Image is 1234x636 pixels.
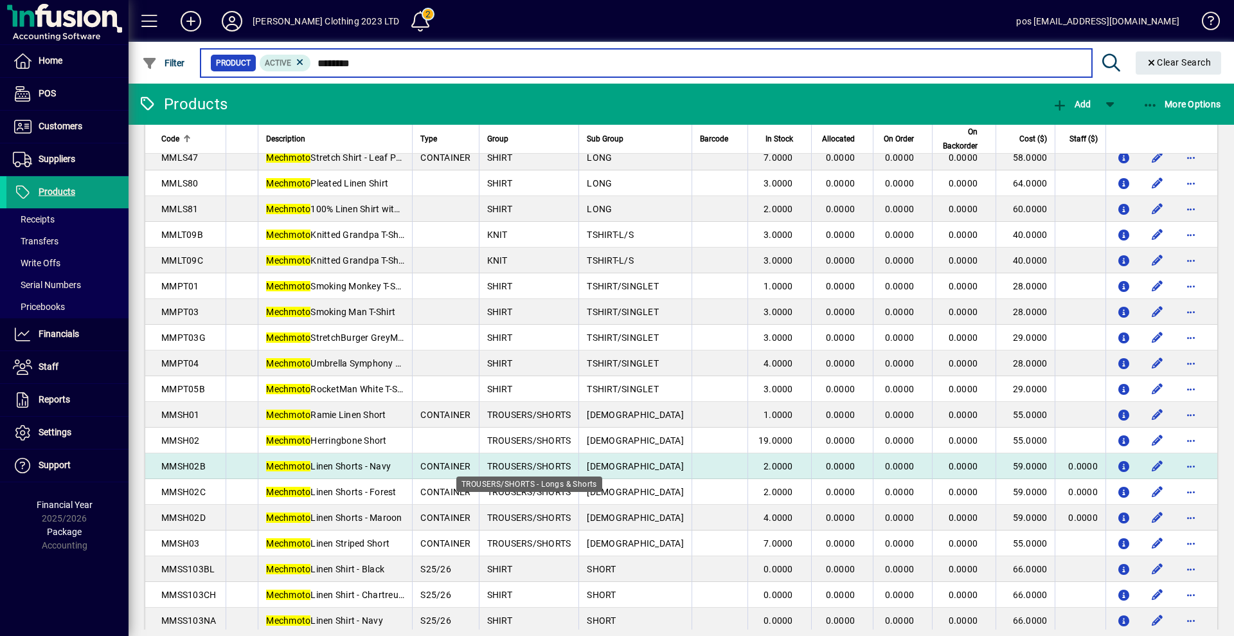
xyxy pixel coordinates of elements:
span: 2.0000 [764,461,793,471]
span: TROUSERS/SHORTS [487,461,571,471]
button: More options [1181,610,1201,631]
button: More options [1181,224,1201,245]
span: 0.0000 [826,255,855,266]
span: Suppliers [39,154,75,164]
span: More Options [1143,99,1221,109]
span: [DEMOGRAPHIC_DATA] [587,461,684,471]
button: Edit [1147,250,1168,271]
button: More Options [1140,93,1224,116]
span: 0.0000 [949,307,978,317]
button: More options [1181,430,1201,451]
span: MMLS81 [161,204,199,214]
span: Linen Shorts - Forest [266,487,396,497]
span: Home [39,55,62,66]
span: 0.0000 [826,332,855,343]
div: [PERSON_NAME] Clothing 2023 LTD [253,11,399,32]
span: MMSH02 [161,435,200,446]
td: 28.0000 [996,350,1055,376]
span: Description [266,132,305,146]
div: TROUSERS/SHORTS - Longs & Shorts [456,477,602,492]
span: TROUSERS/SHORTS [487,435,571,446]
td: 28.0000 [996,273,1055,299]
button: Add [170,10,211,33]
span: MMSH02D [161,513,206,523]
div: Description [266,132,404,146]
span: 0.0000 [885,230,915,240]
div: Sub Group [587,132,684,146]
span: TSHIRT/SINGLET [587,281,659,291]
span: Stretch Shirt - Leaf Print [266,152,410,163]
div: On Backorder [940,125,989,153]
button: More options [1181,353,1201,374]
td: 55.0000 [996,428,1055,453]
span: [DEMOGRAPHIC_DATA] [587,487,684,497]
span: 0.0000 [826,538,855,549]
span: Serial Numbers [13,280,81,290]
span: Sub Group [587,132,623,146]
a: POS [6,78,129,110]
em: Mechmoto [266,230,310,240]
span: CONTAINER [420,538,470,549]
span: Smoking Man T-Shirt [266,307,395,317]
span: 0.0000 [885,564,915,574]
em: Mechmoto [266,435,310,446]
span: 3.0000 [764,384,793,394]
em: Mechmoto [266,152,310,163]
span: Group [487,132,508,146]
span: 3.0000 [764,230,793,240]
span: Knitted Grandpa T-Shirt - Black [266,230,437,240]
span: 0.0000 [949,564,978,574]
span: SHIRT [487,152,512,163]
td: 40.0000 [996,222,1055,248]
span: CONTAINER [420,461,470,471]
td: 0.0000 [1055,479,1105,505]
span: On Order [884,132,914,146]
button: More options [1181,302,1201,322]
em: Mechmoto [266,178,310,188]
td: 55.0000 [996,402,1055,428]
button: More options [1181,507,1201,528]
span: CONTAINER [420,513,470,523]
span: MMSS103CH [161,590,216,600]
em: Mechmoto [266,461,310,471]
button: Edit [1147,199,1168,219]
span: TROUSERS/SHORTS [487,410,571,420]
span: 0.0000 [885,332,915,343]
span: TSHIRT/SINGLET [587,358,659,368]
a: Support [6,450,129,482]
button: More options [1181,199,1201,219]
span: 0.0000 [949,332,978,343]
button: More options [1181,404,1201,425]
span: 0.0000 [826,230,855,240]
td: 64.0000 [996,170,1055,196]
span: 0.0000 [826,384,855,394]
span: 0.0000 [885,204,915,214]
span: Type [420,132,437,146]
span: Linen Shorts - Navy [266,461,391,471]
button: More options [1181,250,1201,271]
span: Transfers [13,236,58,246]
span: Knitted Grandpa T-Shirt - GreyMarle [266,255,457,266]
span: Reports [39,394,70,404]
div: Group [487,132,571,146]
button: Add [1049,93,1094,116]
button: More options [1181,147,1201,168]
span: [DEMOGRAPHIC_DATA] [587,513,684,523]
button: Edit [1147,353,1168,374]
span: Umbrella Symphony T-Shirt [266,358,421,368]
span: 0.0000 [949,538,978,549]
span: Clear Search [1146,57,1212,68]
span: 0.0000 [949,461,978,471]
span: TROUSERS/SHORTS [487,487,571,497]
div: Barcode [700,132,740,146]
td: 0.0000 [1055,453,1105,479]
button: Profile [211,10,253,33]
span: 3.0000 [764,332,793,343]
button: Filter [139,51,188,75]
a: Receipts [6,208,129,230]
a: Settings [6,417,129,449]
span: 0.0000 [949,487,978,497]
span: 7.0000 [764,538,793,549]
a: Knowledge Base [1192,3,1218,44]
span: 0.0000 [885,255,915,266]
